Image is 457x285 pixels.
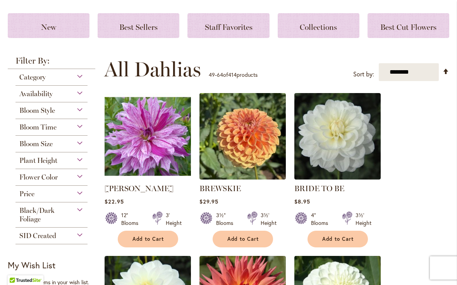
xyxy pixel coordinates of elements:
[19,140,53,148] span: Bloom Size
[6,257,27,279] iframe: Launch Accessibility Center
[104,58,201,81] span: All Dahlias
[105,184,174,193] a: [PERSON_NAME]
[308,231,368,247] button: Add to Cart
[8,259,55,271] strong: My Wish List
[105,93,191,180] img: Brandon Michael
[105,174,191,181] a: Brandon Michael
[199,198,218,205] span: $29.95
[19,190,34,198] span: Price
[213,231,273,247] button: Add to Cart
[353,67,374,81] label: Sort by:
[19,231,56,240] span: SID Created
[19,156,57,165] span: Plant Height
[217,71,223,78] span: 64
[19,106,55,115] span: Bloom Style
[199,174,286,181] a: BREWSKIE
[19,173,58,181] span: Flower Color
[199,184,241,193] a: BREWSKIE
[356,211,371,227] div: 3½' Height
[166,211,182,227] div: 3' Height
[187,13,269,38] a: Staff Favorites
[118,231,178,247] button: Add to Cart
[199,93,286,180] img: BREWSKIE
[41,22,56,32] span: New
[322,236,354,242] span: Add to Cart
[228,71,237,78] span: 414
[294,184,344,193] a: BRIDE TO BE
[300,22,337,32] span: Collections
[209,69,258,81] p: - of products
[294,174,381,181] a: BRIDE TO BE
[19,206,55,223] span: Black/Dark Foliage
[227,236,259,242] span: Add to Cart
[294,198,310,205] span: $8.95
[119,22,158,32] span: Best Sellers
[19,90,53,98] span: Availability
[98,13,179,38] a: Best Sellers
[8,57,95,69] strong: Filter By:
[294,93,381,180] img: BRIDE TO BE
[278,13,359,38] a: Collections
[205,22,253,32] span: Staff Favorites
[19,123,57,131] span: Bloom Time
[261,211,277,227] div: 3½' Height
[311,211,333,227] div: 4" Blooms
[380,22,436,32] span: Best Cut Flowers
[105,198,124,205] span: $22.95
[216,211,238,227] div: 3½" Blooms
[209,71,215,78] span: 49
[19,73,46,81] span: Category
[368,13,449,38] a: Best Cut Flowers
[8,13,89,38] a: New
[132,236,164,242] span: Add to Cart
[121,211,143,227] div: 12" Blooms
